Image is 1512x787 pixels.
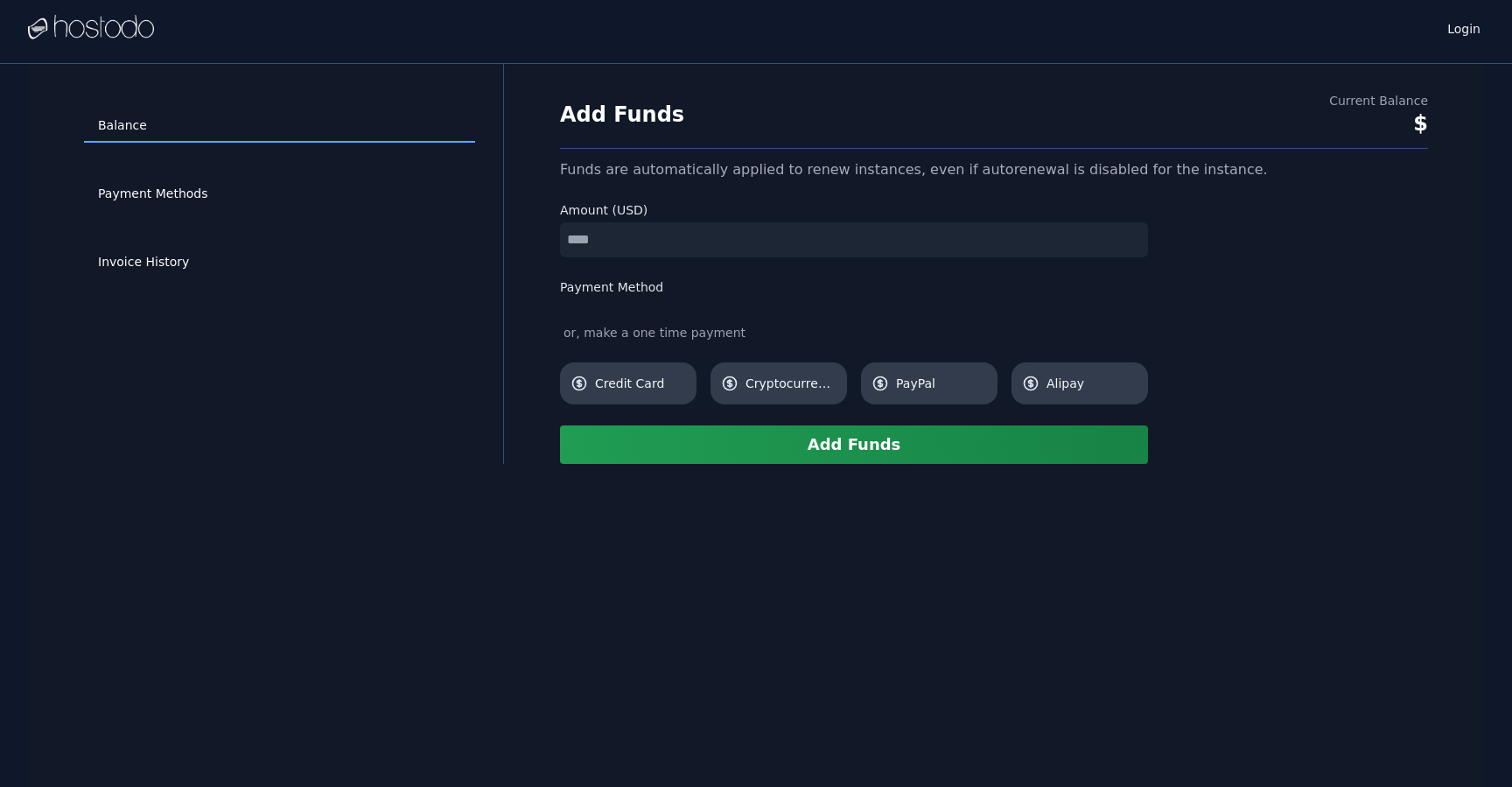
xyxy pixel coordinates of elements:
[84,109,475,143] a: Balance
[745,375,836,392] span: Cryptocurrency
[1329,109,1428,137] div: $
[560,201,1148,219] label: Amount (USD)
[84,246,475,279] a: Invoice History
[28,15,154,41] img: Logo
[84,178,475,211] a: Payment Methods
[1046,375,1137,392] span: Alipay
[560,324,1148,341] div: or, make a one time payment
[595,375,686,392] span: Credit Card
[560,101,684,129] h1: Add Funds
[896,375,987,392] span: PayPal
[1444,17,1484,38] a: Login
[560,278,1148,296] label: Payment Method
[560,159,1428,180] div: Funds are automatically applied to renew instances, even if autorenewal is disabled for the insta...
[1329,92,1428,109] div: Current Balance
[560,425,1148,464] button: Add Funds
